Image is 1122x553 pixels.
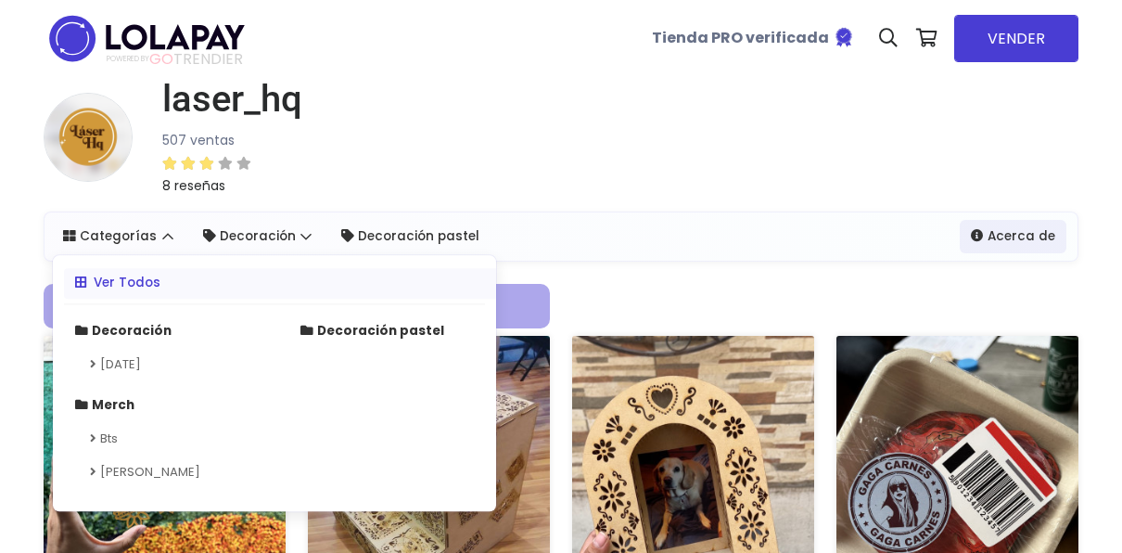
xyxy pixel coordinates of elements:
small: 507 ventas [162,131,235,149]
div: 3 / 5 [162,152,251,174]
a: Decoración [192,220,324,253]
a: [PERSON_NAME] [60,456,263,489]
a: Acerca de [960,220,1066,253]
strong: Merch [92,396,134,414]
a: [DATE] [60,348,263,381]
strong: Decoración pastel [317,322,444,340]
div: Categorías [52,254,497,512]
small: 8 reseñas [162,176,225,195]
strong: Decoración [92,322,172,340]
span: TRENDIER [107,51,243,68]
a: Ver Todos [64,268,507,299]
a: Decoración [60,315,263,348]
img: Tienda verificada [833,26,855,48]
a: Decoración pastel [330,220,491,253]
a: 8 reseñas [162,151,302,197]
a: VENDER [954,15,1078,62]
img: small.png [44,93,133,182]
a: Categorías [52,220,185,253]
span: POWERED BY [107,54,149,64]
a: Merch [60,389,263,422]
span: Envío gratis a partir de $999 [51,291,542,321]
a: laser_hq [147,77,302,122]
a: Bts [60,423,263,457]
a: Decoración pastel [286,315,489,348]
b: Tienda PRO verificada [652,27,829,48]
img: logo [44,9,250,68]
span: GO [149,48,173,70]
h1: laser_hq [162,77,302,122]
